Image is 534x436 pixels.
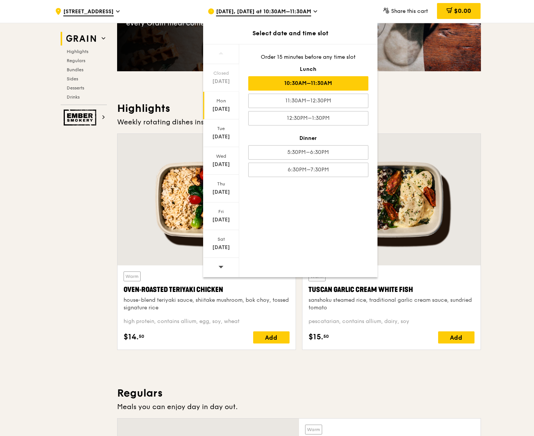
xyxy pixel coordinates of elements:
div: Warm [124,271,141,281]
div: 11:30AM–12:30PM [248,94,368,108]
span: $0.00 [454,7,471,14]
div: Tuscan Garlic Cream White Fish [308,284,474,295]
h3: Regulars [117,386,481,400]
img: Ember Smokery web logo [64,110,99,125]
span: Regulars [67,58,85,63]
div: [DATE] [204,105,238,113]
div: Add [253,331,290,343]
div: pescatarian, contains allium, dairy, soy [308,318,474,325]
div: [DATE] [204,188,238,196]
div: Select date and time slot [203,29,377,38]
div: Sat [204,236,238,242]
span: [DATE], [DATE] at 10:30AM–11:30AM [216,8,311,16]
div: Fri [204,209,238,215]
span: Highlights [67,49,88,54]
span: Desserts [67,85,84,91]
div: 10:30AM–11:30AM [248,76,368,91]
span: 50 [139,333,144,339]
div: [DATE] [204,161,238,168]
div: 12:30PM–1:30PM [248,111,368,125]
span: Share this cart [391,8,428,14]
div: Wed [204,153,238,159]
div: [DATE] [204,244,238,251]
span: $14. [124,331,139,343]
img: Grain web logo [64,32,99,45]
div: Mon [204,98,238,104]
div: high protein, contains allium, egg, soy, wheat [124,318,290,325]
div: Closed [204,70,238,76]
span: $15. [308,331,323,343]
div: Dinner [248,135,368,142]
div: Add [438,331,474,343]
div: Weekly rotating dishes inspired by flavours from around the world. [117,117,481,127]
div: Order 15 minutes before any time slot [248,53,368,61]
div: [DATE] [204,216,238,224]
div: Thu [204,181,238,187]
div: Tue [204,125,238,132]
span: Bundles [67,67,83,72]
span: Drinks [67,94,80,100]
div: 5:30PM–6:30PM [248,145,368,160]
div: house-blend teriyaki sauce, shiitake mushroom, bok choy, tossed signature rice [124,296,290,312]
div: Warm [305,425,322,434]
div: Lunch [248,66,368,73]
div: [DATE] [204,133,238,141]
h3: Highlights [117,102,481,115]
div: Meals you can enjoy day in day out. [117,401,481,412]
span: Sides [67,76,78,82]
div: 6:30PM–7:30PM [248,163,368,177]
span: [STREET_ADDRESS] [63,8,114,16]
span: 50 [323,333,329,339]
div: Oven‑Roasted Teriyaki Chicken [124,284,290,295]
div: [DATE] [204,78,238,85]
div: sanshoku steamed rice, traditional garlic cream sauce, sundried tomato [308,296,474,312]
